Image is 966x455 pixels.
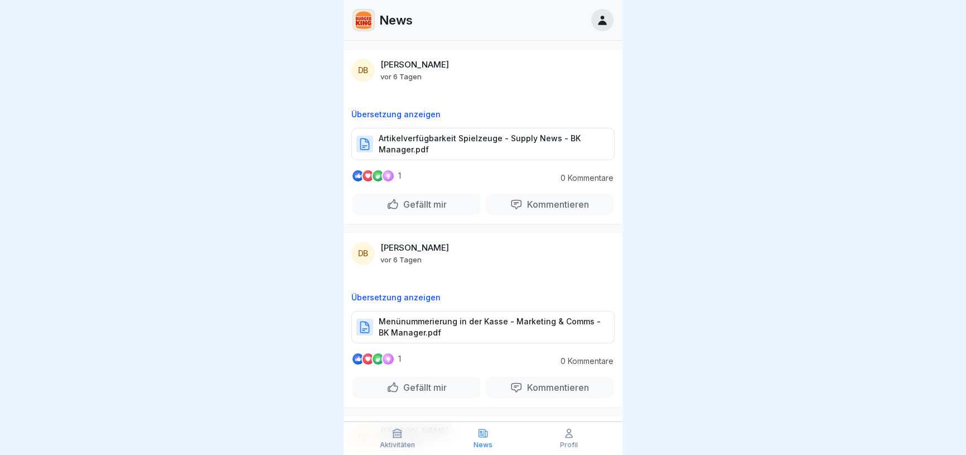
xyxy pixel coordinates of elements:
[523,199,589,210] p: Kommentieren
[380,60,449,70] p: [PERSON_NAME]
[351,327,615,338] a: Menünummerierung in der Kasse - Marketing & Comms - BK Manager.pdf
[351,242,375,265] div: DB
[351,143,615,155] a: Artikelverfügbarkeit Spielzeuge - Supply News - BK Manager.pdf
[380,72,422,81] p: vor 6 Tagen
[379,316,603,338] p: Menünummerierung in der Kasse - Marketing & Comms - BK Manager.pdf
[380,255,422,264] p: vor 6 Tagen
[552,357,614,366] p: 0 Kommentare
[552,174,614,183] p: 0 Kommentare
[380,243,449,253] p: [PERSON_NAME]
[560,441,578,449] p: Profil
[351,59,375,82] div: DB
[353,9,374,31] img: w2f18lwxr3adf3talrpwf6id.png
[351,293,615,302] p: Übersetzung anzeigen
[398,171,401,180] p: 1
[474,441,492,449] p: News
[380,441,415,449] p: Aktivitäten
[379,13,413,27] p: News
[351,110,615,119] p: Übersetzung anzeigen
[398,355,401,363] p: 1
[379,133,603,155] p: Artikelverfügbarkeit Spielzeuge - Supply News - BK Manager.pdf
[399,382,447,393] p: Gefällt mir
[399,199,447,210] p: Gefällt mir
[523,382,589,393] p: Kommentieren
